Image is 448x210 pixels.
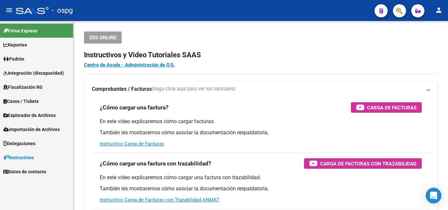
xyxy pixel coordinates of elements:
[84,81,438,97] mat-expansion-panel-header: Comprobantes / Facturas(haga click aquí para ver los tutoriales)
[304,158,422,169] button: Carga de Facturas con Trazabilidad
[100,185,422,192] p: También les mostraremos cómo asociar la documentación respaldatoria.
[3,41,27,48] span: Reportes
[100,197,219,203] a: Instructivo Carga de Facturas con Trazabilidad ANMAT
[3,69,64,77] span: Integración (discapacidad)
[3,126,60,133] span: Importación de Archivos
[92,86,152,93] strong: Comprobantes / Facturas
[84,49,438,61] h2: Instructivos y Video Tutoriales SAAS
[100,103,169,112] h3: ¿Cómo cargar una factura?
[426,188,441,203] div: Open Intercom Messenger
[3,140,35,147] span: Delegaciones
[100,118,422,125] p: En este video explicaremos cómo cargar facturas.
[367,104,417,112] span: Carga de Facturas
[5,6,13,14] mat-icon: menu
[3,98,39,105] span: Casos / Tickets
[3,55,24,63] span: Padrón
[435,6,443,14] mat-icon: person
[52,3,73,18] span: - ospg
[100,159,211,168] h3: ¿Cómo cargar una factura con trazabilidad?
[3,84,43,91] span: Fiscalización RG
[351,102,422,113] button: Carga de Facturas
[84,31,122,44] button: SSS ONLINE
[3,112,56,119] span: Explorador de Archivos
[100,141,164,147] a: Instructivo Carga de Facturas
[320,160,417,168] span: Carga de Facturas con Trazabilidad
[84,62,175,68] a: Centro de Ayuda - Administración de O.S.
[152,86,235,93] span: (haga click aquí para ver los tutoriales)
[100,129,422,136] p: También les mostraremos cómo asociar la documentación respaldatoria.
[3,27,37,34] span: Firma Express
[3,154,34,161] span: Instructivos
[100,174,422,181] p: En este video explicaremos cómo cargar una factura con trazabilidad.
[3,168,46,175] span: Datos de contacto
[89,35,116,41] span: SSS ONLINE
